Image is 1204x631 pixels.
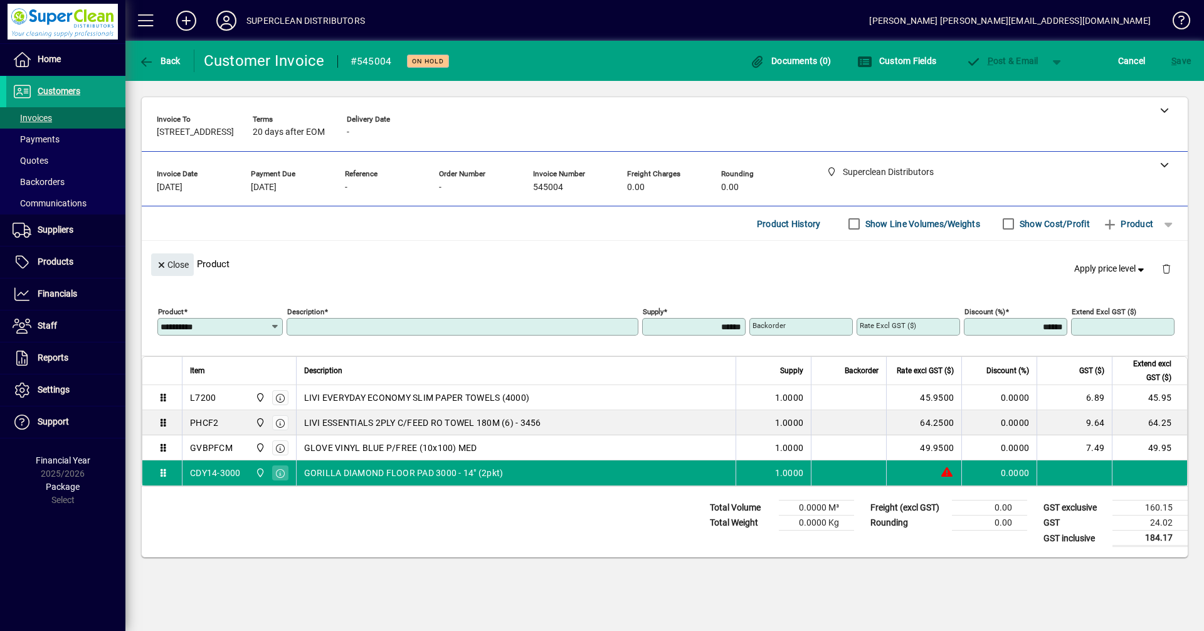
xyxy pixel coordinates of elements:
td: 45.95 [1112,385,1187,410]
a: Home [6,44,125,75]
span: Suppliers [38,225,73,235]
div: [PERSON_NAME] [PERSON_NAME][EMAIL_ADDRESS][DOMAIN_NAME] [869,11,1151,31]
span: Extend excl GST ($) [1120,357,1171,384]
button: Cancel [1115,50,1149,72]
td: GST inclusive [1037,531,1112,546]
span: Package [46,482,80,492]
span: Apply price level [1074,262,1147,275]
span: Backorders [13,177,65,187]
td: 0.0000 [961,410,1037,435]
a: Staff [6,310,125,342]
td: Rounding [864,516,952,531]
a: Financials [6,278,125,310]
mat-label: Description [287,307,324,316]
td: 160.15 [1112,501,1188,516]
span: [DATE] [157,183,182,193]
a: Support [6,406,125,438]
span: LIVI ESSENTIALS 2PLY C/FEED RO TOWEL 180M (6) - 3456 [304,416,541,429]
span: Superclean Distributors [252,441,267,455]
td: 0.00 [952,501,1027,516]
td: 0.0000 [961,460,1037,485]
span: 1.0000 [775,416,804,429]
span: Supply [780,364,803,378]
span: - [439,183,441,193]
span: P [988,56,993,66]
a: Suppliers [6,215,125,246]
a: Payments [6,129,125,150]
span: - [345,183,347,193]
button: Product [1096,213,1159,235]
span: Back [139,56,181,66]
mat-label: Rate excl GST ($) [860,321,916,330]
a: Knowledge Base [1163,3,1188,43]
span: Product [1102,214,1153,234]
span: Superclean Distributors [252,391,267,405]
span: Quotes [13,156,48,166]
button: Apply price level [1069,258,1152,280]
button: Custom Fields [854,50,939,72]
span: Products [38,257,73,267]
button: Profile [206,9,246,32]
td: Total Weight [704,516,779,531]
span: 1.0000 [775,391,804,404]
div: 64.2500 [894,416,954,429]
div: #545004 [351,51,392,72]
span: Documents (0) [750,56,832,66]
a: Backorders [6,171,125,193]
div: PHCF2 [190,416,218,429]
app-page-header-button: Close [148,258,197,270]
app-page-header-button: Back [125,50,194,72]
span: Product History [757,214,821,234]
mat-label: Discount (%) [964,307,1005,316]
button: Save [1168,50,1194,72]
a: Reports [6,342,125,374]
span: Payments [13,134,60,144]
td: 0.0000 [961,385,1037,410]
button: Post & Email [959,50,1045,72]
td: 64.25 [1112,410,1187,435]
td: GST exclusive [1037,501,1112,516]
span: Superclean Distributors [252,416,267,430]
a: Communications [6,193,125,214]
button: Close [151,253,194,276]
td: GST [1037,516,1112,531]
span: 20 days after EOM [253,127,325,137]
span: GORILLA DIAMOND FLOOR PAD 3000 - 14" (2pkt) [304,467,504,479]
td: 184.17 [1112,531,1188,546]
td: 6.89 [1037,385,1112,410]
td: 0.0000 M³ [779,501,854,516]
div: 45.9500 [894,391,954,404]
span: Reports [38,353,68,363]
mat-label: Backorder [752,321,786,330]
span: - [347,127,349,137]
div: CDY14-3000 [190,467,241,479]
label: Show Line Volumes/Weights [863,218,980,230]
label: Show Cost/Profit [1017,218,1090,230]
span: S [1171,56,1176,66]
td: 0.00 [952,516,1027,531]
td: 7.49 [1037,435,1112,460]
span: On hold [412,57,444,65]
span: Superclean Distributors [252,466,267,480]
span: GST ($) [1079,364,1104,378]
button: Add [166,9,206,32]
mat-label: Supply [643,307,663,316]
td: 0.0000 [961,435,1037,460]
button: Delete [1151,253,1181,284]
span: Description [304,364,342,378]
span: Cancel [1118,51,1146,71]
button: Documents (0) [747,50,835,72]
span: Support [38,416,69,427]
mat-label: Extend excl GST ($) [1072,307,1136,316]
span: Backorder [845,364,879,378]
span: Communications [13,198,87,208]
a: Quotes [6,150,125,171]
div: SUPERCLEAN DISTRIBUTORS [246,11,365,31]
span: Close [156,255,189,275]
td: Freight (excl GST) [864,501,952,516]
a: Products [6,247,125,278]
span: Staff [38,321,57,331]
a: Settings [6,374,125,406]
span: ost & Email [966,56,1038,66]
td: Total Volume [704,501,779,516]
